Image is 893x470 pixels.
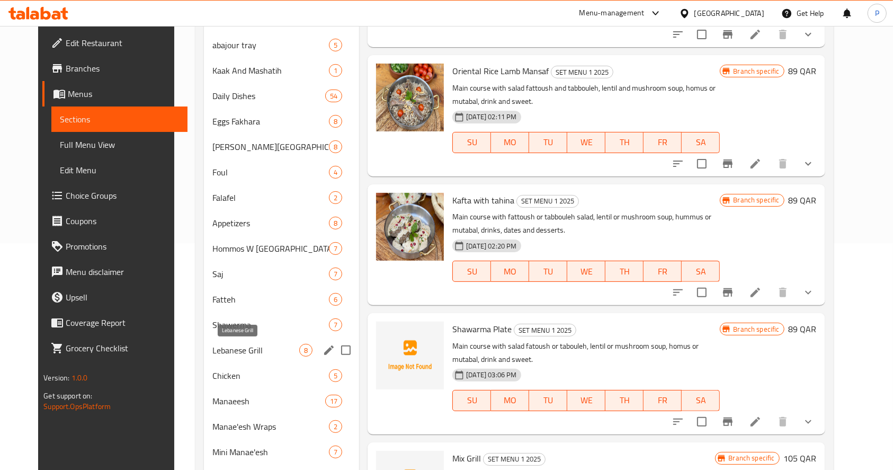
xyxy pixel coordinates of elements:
div: Hommos W Mutabal [212,242,329,255]
span: Shawerma [212,318,329,331]
button: delete [770,280,796,305]
div: Chicken5 [204,363,359,388]
button: MO [491,261,529,282]
span: SU [457,393,487,408]
span: 8 [329,218,342,228]
button: SA [682,261,720,282]
span: Coverage Report [66,316,179,329]
span: TU [533,264,563,279]
span: WE [571,135,601,150]
span: Manaeesh [212,395,325,407]
button: sort-choices [665,409,691,434]
div: Shawerma7 [204,312,359,338]
div: Chicken [212,369,329,382]
svg: Show Choices [802,157,815,170]
span: Branch specific [729,324,783,334]
span: [DATE] 02:20 PM [462,241,521,251]
button: show more [796,280,821,305]
span: Branch specific [724,453,779,463]
button: WE [567,132,605,153]
span: MO [495,135,525,150]
span: TH [610,135,639,150]
span: Kaak And Mashatih [212,64,329,77]
span: WE [571,264,601,279]
a: Menus [42,81,187,107]
span: TH [610,264,639,279]
div: items [299,344,312,357]
div: SET MENU 1 2025 [551,66,613,78]
h6: 89 QAR [789,64,817,78]
span: 2 [329,193,342,203]
span: MO [495,393,525,408]
button: sort-choices [665,280,691,305]
button: WE [567,390,605,411]
button: TU [529,261,567,282]
div: [PERSON_NAME][GEOGRAPHIC_DATA]8 [204,134,359,159]
a: Grocery Checklist [42,335,187,361]
span: Branch specific [729,66,783,76]
span: 4 [329,167,342,178]
button: TU [529,390,567,411]
span: 17 [326,396,342,406]
span: Shawarma Plate [452,321,512,337]
div: items [329,420,342,433]
span: Edit Restaurant [66,37,179,49]
button: SU [452,390,491,411]
span: Mini Manae'esh [212,446,329,458]
button: SU [452,261,491,282]
span: Kafta with tahina [452,192,514,208]
div: items [325,395,342,407]
button: SU [452,132,491,153]
span: 1 [329,66,342,76]
span: Oriental Rice Lamb Mansaf [452,63,549,79]
button: SA [682,132,720,153]
img: Kafta with tahina [376,193,444,261]
div: Appetizers8 [204,210,359,236]
button: TH [605,261,644,282]
div: Kaak And Mashatih1 [204,58,359,83]
div: Fatteh [212,293,329,306]
div: items [329,369,342,382]
div: Manae'esh Wraps2 [204,414,359,439]
div: items [329,39,342,51]
div: Hommos W [GEOGRAPHIC_DATA]7 [204,236,359,261]
span: Edit Menu [60,164,179,176]
a: Coverage Report [42,310,187,335]
button: delete [770,409,796,434]
span: 5 [329,371,342,381]
button: Branch-specific-item [715,280,740,305]
div: items [329,242,342,255]
span: 54 [326,91,342,101]
span: Manae'esh Wraps [212,420,329,433]
div: Menu-management [579,7,645,20]
span: SET MENU 1 2025 [484,453,545,465]
span: SU [457,135,487,150]
button: FR [644,390,682,411]
span: Choice Groups [66,189,179,202]
div: Lebanese Grill8edit [204,338,359,363]
span: Full Menu View [60,138,179,151]
div: items [329,446,342,458]
span: FR [648,264,677,279]
h6: 89 QAR [789,322,817,336]
div: SET MENU 1 2025 [514,324,576,336]
button: TH [605,132,644,153]
span: 7 [329,320,342,330]
span: Select to update [691,23,713,46]
span: abajour tray [212,39,329,51]
span: [DATE] 03:06 PM [462,370,521,380]
button: SA [682,390,720,411]
span: Foul [212,166,329,179]
span: Eggs Fakhara [212,115,329,128]
div: Saj7 [204,261,359,287]
span: 8 [329,142,342,152]
div: items [329,268,342,280]
button: TH [605,390,644,411]
svg: Show Choices [802,415,815,428]
span: Sections [60,113,179,126]
span: SA [686,264,716,279]
div: Mini Manae'esh7 [204,439,359,465]
span: 6 [329,295,342,305]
